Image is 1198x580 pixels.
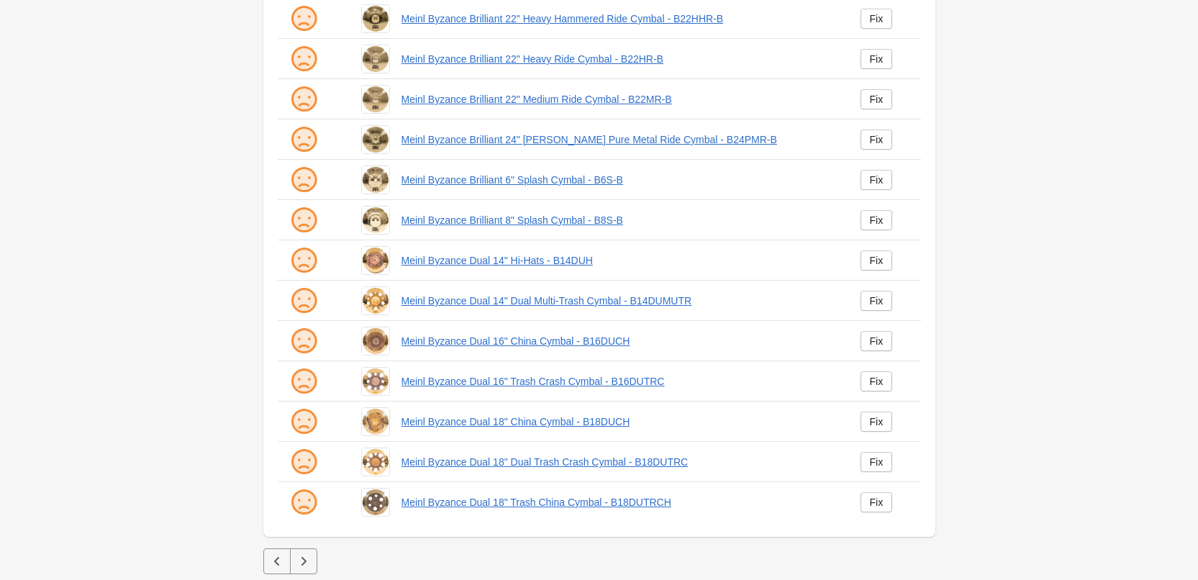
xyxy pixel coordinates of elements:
a: Fix [861,452,893,472]
div: Fix [870,94,884,105]
a: Fix [861,130,893,150]
a: Meinl Byzance Brilliant 8" Splash Cymbal - B8S-B [401,213,838,227]
img: sad.png [289,286,318,315]
img: sad.png [289,125,318,154]
a: Fix [861,49,893,69]
a: Fix [861,250,893,271]
a: Fix [861,170,893,190]
div: Fix [870,497,884,508]
img: sad.png [289,367,318,396]
a: Meinl Byzance Dual 16" China Cymbal - B16DUCH [401,334,838,348]
a: Fix [861,89,893,109]
a: Fix [861,210,893,230]
img: sad.png [289,4,318,33]
a: Fix [861,412,893,432]
a: Meinl Byzance Dual 14" Hi-Hats - B14DUH [401,253,838,268]
img: sad.png [289,45,318,73]
a: Meinl Byzance Brilliant 22" Medium Ride Cymbal - B22MR-B [401,92,838,107]
img: sad.png [289,206,318,235]
a: Fix [861,331,893,351]
img: sad.png [289,448,318,476]
img: sad.png [289,246,318,275]
div: Fix [870,255,884,266]
a: Fix [861,492,893,512]
a: Meinl Byzance Brilliant 22" Heavy Hammered Ride Cymbal - B22HHR-B [401,12,838,26]
img: sad.png [289,166,318,194]
img: sad.png [289,488,318,517]
div: Fix [870,134,884,145]
img: sad.png [289,407,318,436]
img: sad.png [289,85,318,114]
div: Fix [870,456,884,468]
div: Fix [870,214,884,226]
a: Fix [861,9,893,29]
a: Meinl Byzance Brilliant 22" Heavy Ride Cymbal - B22HR-B [401,52,838,66]
a: Meinl Byzance Dual 18" China Cymbal - B18DUCH [401,414,838,429]
a: Meinl Byzance Dual 18" Dual Trash Crash Cymbal - B18DUTRC [401,455,838,469]
div: Fix [870,13,884,24]
a: Meinl Byzance Brilliant 24" [PERSON_NAME] Pure Metal Ride Cymbal - B24PMR-B [401,132,838,147]
div: Fix [870,295,884,307]
a: Fix [861,291,893,311]
a: Meinl Byzance Dual 18" Trash China Cymbal - B18DUTRCH [401,495,838,509]
a: Meinl Byzance Dual 16" Trash Crash Cymbal - B16DUTRC [401,374,838,389]
a: Meinl Byzance Brilliant 6" Splash Cymbal - B6S-B [401,173,838,187]
div: Fix [870,53,884,65]
a: Meinl Byzance Dual 14" Dual Multi-Trash Cymbal - B14DUMUTR [401,294,838,308]
div: Fix [870,335,884,347]
div: Fix [870,416,884,427]
div: Fix [870,174,884,186]
a: Fix [861,371,893,391]
div: Fix [870,376,884,387]
img: sad.png [289,327,318,355]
